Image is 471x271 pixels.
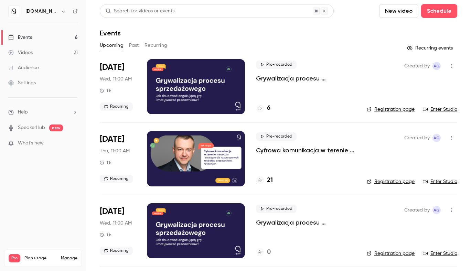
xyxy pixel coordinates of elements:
span: Plan usage [24,256,57,261]
span: Recurring [100,247,133,255]
span: What's new [18,140,44,147]
a: Grywalizacja procesu sprzedażowego. Jak zbudować angażującą grę i motywować pracowników? [256,74,356,83]
span: Pre-recorded [256,61,297,69]
a: Enter Studio [423,178,457,185]
span: AG [433,62,440,70]
button: Upcoming [100,40,124,51]
span: new [49,124,63,131]
span: Created by [404,134,430,142]
div: Search for videos or events [106,8,174,15]
span: [DATE] [100,206,124,217]
h4: 6 [267,104,270,113]
a: SpeakerHub [18,124,45,131]
a: 6 [256,104,270,113]
a: Cyfrowa komunikacja w terenie - narzędzia i strategie dla rozproszonych zespołów pracowników fizy... [256,146,356,154]
a: Registration page [367,106,415,113]
button: New video [379,4,418,18]
a: 0 [256,248,271,257]
div: 1 h [100,88,111,94]
span: Wed, 11:00 AM [100,76,132,83]
span: Thu, 11:00 AM [100,148,130,154]
span: Pro [9,254,20,262]
h1: Events [100,29,121,37]
a: Registration page [367,250,415,257]
span: Recurring [100,175,133,183]
span: AG [433,206,440,214]
div: 1 h [100,160,111,165]
button: Schedule [421,4,457,18]
span: Help [18,109,28,116]
span: Pre-recorded [256,132,297,141]
span: Created by [404,206,430,214]
button: Recurring [144,40,168,51]
img: quico.io [9,6,20,17]
span: AG [433,134,440,142]
h6: [DOMAIN_NAME] [25,8,58,15]
div: Oct 15 Wed, 11:00 AM (Europe/Warsaw) [100,203,136,258]
a: Enter Studio [423,106,457,113]
a: 21 [256,176,273,185]
div: Oct 8 Wed, 11:00 AM (Europe/Warsaw) [100,59,136,114]
a: Manage [61,256,77,261]
span: Aleksandra Grabarska [432,206,441,214]
a: Enter Studio [423,250,457,257]
div: Events [8,34,32,41]
button: Past [129,40,139,51]
span: Pre-recorded [256,205,297,213]
div: Oct 9 Thu, 11:00 AM (Europe/Warsaw) [100,131,136,186]
div: Videos [8,49,33,56]
span: Recurring [100,102,133,111]
a: Grywalizacja procesu sprzedażowego. Jak zbudować angażującą grę i motywować pracowników? [256,218,356,227]
h4: 0 [267,248,271,257]
a: Registration page [367,178,415,185]
span: Aleksandra Grabarska [432,62,441,70]
span: Aleksandra Grabarska [432,134,441,142]
div: 1 h [100,232,111,238]
span: Created by [404,62,430,70]
div: Settings [8,79,36,86]
span: [DATE] [100,134,124,145]
li: help-dropdown-opener [8,109,78,116]
h4: 21 [267,176,273,185]
span: Wed, 11:00 AM [100,220,132,227]
button: Recurring events [404,43,457,54]
span: [DATE] [100,62,124,73]
div: Audience [8,64,39,71]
